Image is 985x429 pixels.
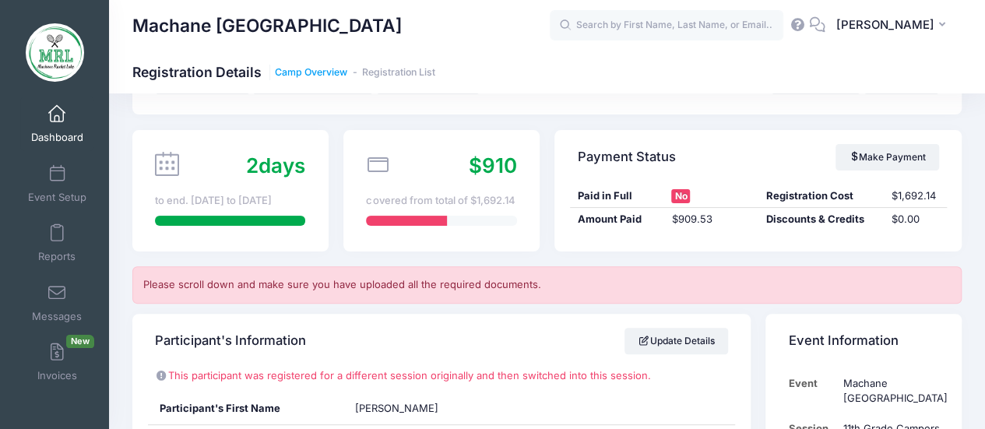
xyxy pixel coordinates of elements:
a: Messages [20,276,94,330]
h4: Payment Status [578,135,676,179]
span: Event Setup [28,191,86,204]
div: days [246,150,305,181]
td: Event [789,368,836,414]
h4: Participant's Information [155,318,306,363]
div: $1,692.14 [884,188,947,204]
h1: Machane [GEOGRAPHIC_DATA] [132,8,402,44]
span: New [66,335,94,348]
button: [PERSON_NAME] [825,8,962,44]
div: $0.00 [884,212,947,227]
a: Registration List [362,67,435,79]
a: Event Setup [20,156,94,211]
div: Please scroll down and make sure you have uploaded all the required documents. [132,266,962,304]
span: No [671,189,690,203]
img: Machane Racket Lake [26,23,84,82]
span: Messages [32,310,82,323]
h1: Registration Details [132,64,435,80]
div: Participant's First Name [148,393,344,424]
span: $910 [469,153,517,178]
a: InvoicesNew [20,335,94,389]
h4: Event Information [789,318,899,363]
p: This participant was registered for a different session originally and then switched into this se... [155,368,727,384]
span: Reports [38,251,76,264]
div: to end. [DATE] to [DATE] [155,193,305,209]
span: Dashboard [31,132,83,145]
span: [PERSON_NAME] [355,402,438,414]
span: [PERSON_NAME] [835,16,934,33]
a: Make Payment [835,144,939,171]
span: Invoices [37,370,77,383]
div: $909.53 [664,212,758,227]
a: Dashboard [20,97,94,151]
input: Search by First Name, Last Name, or Email... [550,10,783,41]
a: Camp Overview [275,67,347,79]
a: Update Details [624,328,728,354]
div: Amount Paid [570,212,664,227]
div: Paid in Full [570,188,664,204]
a: Reports [20,216,94,270]
div: covered from total of $1,692.14 [366,193,516,209]
span: 2 [246,153,259,178]
td: Machane [GEOGRAPHIC_DATA] [835,368,948,414]
div: Discounts & Credits [758,212,884,227]
div: Registration Cost [758,188,884,204]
